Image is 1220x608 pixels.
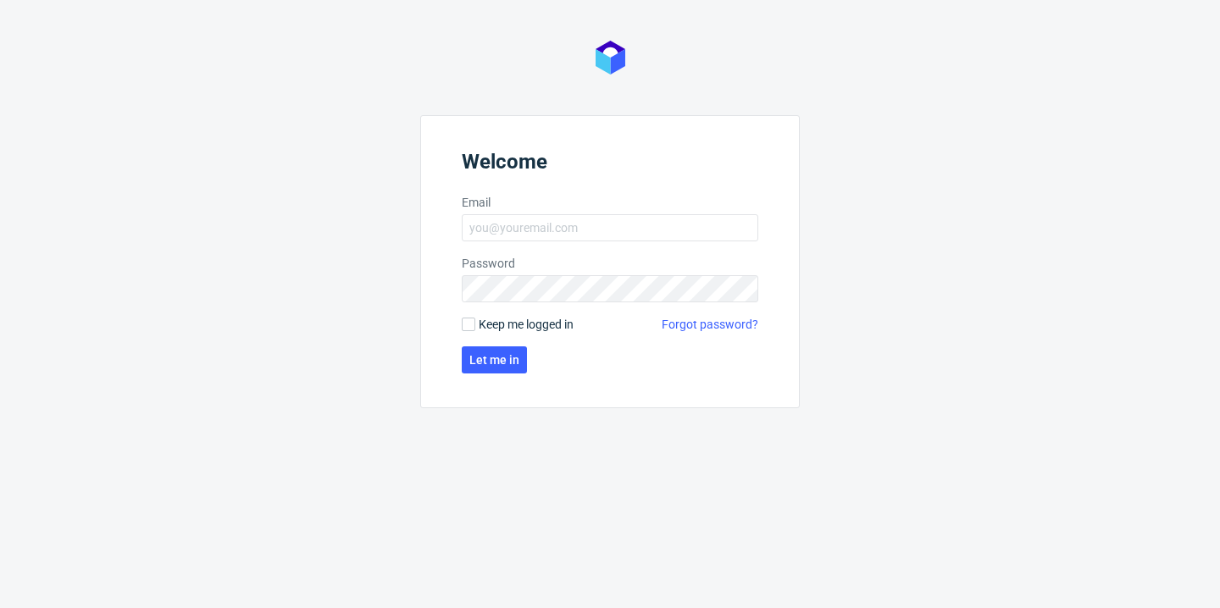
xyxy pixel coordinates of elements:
[469,354,519,366] span: Let me in
[462,150,758,180] header: Welcome
[462,346,527,373] button: Let me in
[462,214,758,241] input: you@youremail.com
[479,316,574,333] span: Keep me logged in
[662,316,758,333] a: Forgot password?
[462,255,758,272] label: Password
[462,194,758,211] label: Email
